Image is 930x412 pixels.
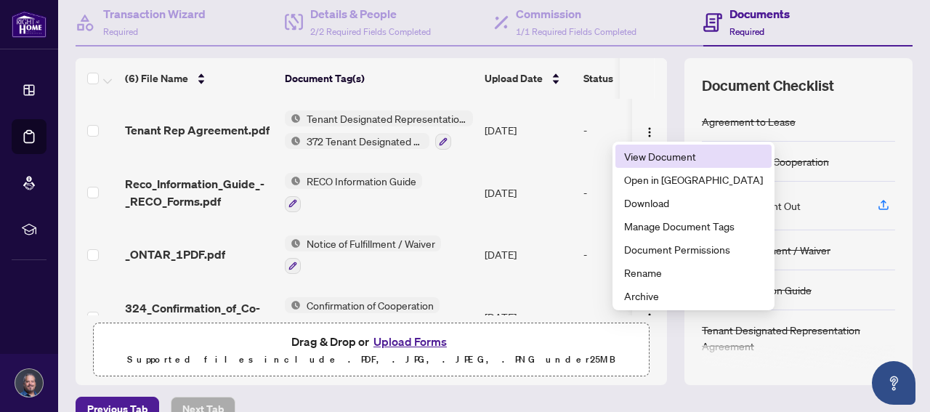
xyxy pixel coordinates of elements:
td: [DATE] [479,99,578,161]
img: Status Icon [285,133,301,149]
button: Status IconConfirmation of Cooperation [285,297,440,336]
td: [DATE] [479,161,578,224]
span: Required [103,26,138,37]
img: Status Icon [285,110,301,126]
th: (6) File Name [119,58,279,99]
button: Status IconRECO Information Guide [285,173,422,212]
span: Drag & Drop or [291,332,451,351]
span: Manage Document Tags [624,218,763,234]
button: Open asap [872,361,915,405]
div: - [583,246,695,262]
span: Open in [GEOGRAPHIC_DATA] [624,171,763,187]
img: logo [12,11,46,38]
div: - [583,122,695,138]
img: Profile Icon [15,369,43,397]
span: RECO Information Guide [301,173,422,189]
img: Status Icon [285,235,301,251]
img: Logo [644,126,655,138]
span: Tenant Rep Agreement.pdf [125,121,270,139]
span: Archive [624,288,763,304]
span: Tenant Designated Representation Agreement [301,110,473,126]
th: Document Tag(s) [279,58,479,99]
th: Upload Date [479,58,578,99]
div: Agreement to Lease [702,113,796,129]
span: Drag & Drop orUpload FormsSupported files include .PDF, .JPG, .JPEG, .PNG under25MB [94,323,649,377]
span: Download [624,195,763,211]
h4: Details & People [310,5,431,23]
th: Status [578,58,701,99]
img: Logo [644,312,655,324]
img: Status Icon [285,297,301,313]
div: Tenant Designated Representation Agreement [702,322,895,354]
button: Logo [638,118,661,142]
span: Status [583,70,613,86]
h4: Transaction Wizard [103,5,206,23]
span: Rename [624,264,763,280]
span: Required [729,26,764,37]
span: Document Permissions [624,241,763,257]
span: 1/1 Required Fields Completed [516,26,636,37]
span: _ONTAR_1PDF.pdf [125,246,225,263]
div: - [583,185,695,201]
span: 2/2 Required Fields Completed [310,26,431,37]
h4: Commission [516,5,636,23]
span: Notice of Fulfillment / Waiver [301,235,441,251]
p: Supported files include .PDF, .JPG, .JPEG, .PNG under 25 MB [102,351,640,368]
td: [DATE] [479,286,578,348]
span: Upload Date [485,70,543,86]
span: Confirmation of Cooperation [301,297,440,313]
span: 372 Tenant Designated Representation Agreement - Authority for Lease or Purchase [301,133,429,149]
span: Reco_Information_Guide_-_RECO_Forms.pdf [125,175,273,210]
td: [DATE] [479,224,578,286]
span: View Document [624,148,763,164]
span: 324_Confirmation_of_Co-operation_and_Representation_-_Tenant_Landlord_-_PropTx-[PERSON_NAME].pdf [125,299,273,334]
span: (6) File Name [125,70,188,86]
h4: Documents [729,5,790,23]
button: Upload Forms [369,332,451,351]
img: Status Icon [285,173,301,189]
div: - [583,309,695,325]
span: Document Checklist [702,76,834,96]
button: Status IconNotice of Fulfillment / Waiver [285,235,441,275]
button: Status IconTenant Designated Representation AgreementStatus Icon372 Tenant Designated Representat... [285,110,473,150]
